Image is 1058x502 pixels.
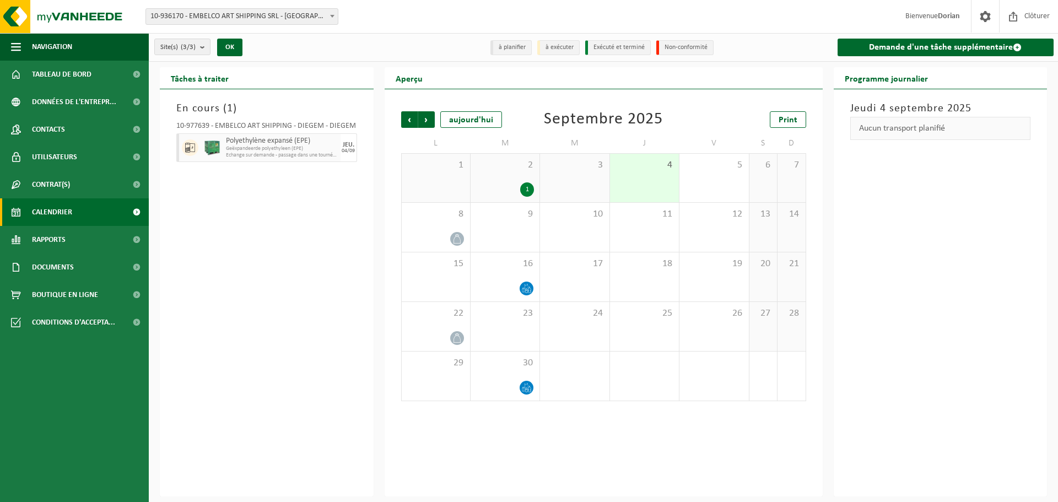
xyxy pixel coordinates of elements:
div: Septembre 2025 [544,111,663,128]
span: 1 [407,159,465,171]
a: Print [770,111,806,128]
span: 11 [616,208,673,220]
a: Demande d'une tâche supplémentaire [838,39,1054,56]
li: Exécuté et terminé [585,40,651,55]
span: 16 [476,258,534,270]
button: OK [217,39,242,56]
span: 28 [783,307,800,320]
img: PB-HB-1400-HPE-GN-01 [204,139,220,156]
div: 1 [520,182,534,197]
span: Boutique en ligne [32,281,98,309]
span: 26 [685,307,743,320]
li: Non-conformité [656,40,714,55]
span: 20 [755,258,771,270]
h3: Jeudi 4 septembre 2025 [850,100,1031,117]
h2: Aperçu [385,67,434,89]
span: Données de l'entrepr... [32,88,116,116]
span: Contrat(s) [32,171,70,198]
span: Navigation [32,33,72,61]
h2: Programme journalier [834,67,939,89]
td: D [778,133,806,153]
div: 04/09 [342,148,355,154]
span: Contacts [32,116,65,143]
td: S [749,133,778,153]
span: Suivant [418,111,435,128]
span: 21 [783,258,800,270]
td: M [471,133,540,153]
span: 9 [476,208,534,220]
span: 24 [546,307,603,320]
span: 12 [685,208,743,220]
div: JEU. [343,142,354,148]
span: 19 [685,258,743,270]
strong: Dorian [938,12,960,20]
span: Site(s) [160,39,196,56]
span: 13 [755,208,771,220]
h3: En cours ( ) [176,100,357,117]
div: Aucun transport planifié [850,117,1031,140]
td: M [540,133,609,153]
span: 1 [227,103,233,114]
span: 6 [755,159,771,171]
span: Tableau de bord [32,61,91,88]
span: 10-936170 - EMBELCO ART SHIPPING SRL - ETTERBEEK [146,9,338,24]
span: Geëxpandeerde polyethyleen (EPE) [226,145,338,152]
span: 23 [476,307,534,320]
span: 18 [616,258,673,270]
span: 17 [546,258,603,270]
span: 25 [616,307,673,320]
td: V [679,133,749,153]
span: 3 [546,159,603,171]
li: à exécuter [537,40,580,55]
div: aujourd'hui [440,111,502,128]
span: 10-936170 - EMBELCO ART SHIPPING SRL - ETTERBEEK [145,8,338,25]
span: 8 [407,208,465,220]
count: (3/3) [181,44,196,51]
span: 15 [407,258,465,270]
span: 29 [407,357,465,369]
span: 30 [476,357,534,369]
span: 10 [546,208,603,220]
li: à planifier [490,40,532,55]
span: Utilisateurs [32,143,77,171]
span: 2 [476,159,534,171]
span: Conditions d'accepta... [32,309,115,336]
span: 5 [685,159,743,171]
td: L [401,133,471,153]
span: 22 [407,307,465,320]
span: 27 [755,307,771,320]
button: Site(s)(3/3) [154,39,210,55]
h2: Tâches à traiter [160,67,240,89]
span: 14 [783,208,800,220]
span: Calendrier [32,198,72,226]
span: Documents [32,253,74,281]
span: 7 [783,159,800,171]
span: 4 [616,159,673,171]
div: 10-977639 - EMBELCO ART SHIPPING - DIEGEM - DIEGEM [176,122,357,133]
span: Rapports [32,226,66,253]
span: Polyethylène expansé (EPE) [226,137,338,145]
span: Echange sur demande - passage dans une tournée fixe (traitement inclus) [226,152,338,159]
td: J [610,133,679,153]
span: Précédent [401,111,418,128]
span: Print [779,116,797,125]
